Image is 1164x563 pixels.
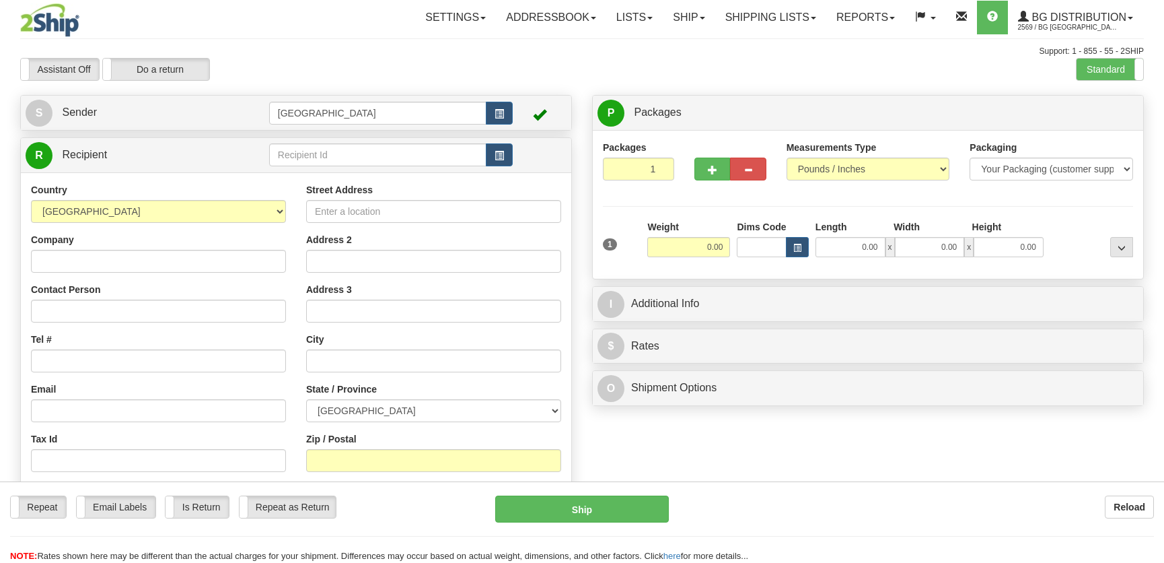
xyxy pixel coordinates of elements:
[663,1,715,34] a: Ship
[597,100,624,127] span: P
[21,59,99,80] label: Assistant Off
[1105,496,1154,519] button: Reload
[964,237,974,257] span: x
[62,106,97,118] span: Sender
[496,1,606,34] a: Addressbook
[306,200,561,223] input: Enter a location
[62,149,107,160] span: Recipient
[663,551,681,561] a: here
[495,496,669,523] button: Ship
[1110,237,1133,257] div: ...
[815,220,847,234] label: Length
[77,496,155,518] label: Email Labels
[1018,21,1119,34] span: 2569 / BG [GEOGRAPHIC_DATA] (PRINCIPAL)
[26,142,52,169] span: R
[1133,213,1163,350] iframe: chat widget
[26,99,269,127] a: S Sender
[306,283,352,296] label: Address 3
[306,432,357,446] label: Zip / Postal
[972,220,1002,234] label: Height
[240,496,336,518] label: Repeat as Return
[597,291,624,318] span: I
[970,141,1017,154] label: Packaging
[715,1,826,34] a: Shipping lists
[634,106,681,118] span: Packages
[31,383,56,396] label: Email
[787,141,877,154] label: Measurements Type
[306,183,373,197] label: Street Address
[31,283,100,296] label: Contact Person
[603,141,647,154] label: Packages
[31,233,74,246] label: Company
[1114,502,1145,512] b: Reload
[597,333,624,360] span: $
[1077,59,1143,80] label: Standard
[597,290,1138,318] a: IAdditional Info
[597,375,624,402] span: O
[20,46,1144,57] div: Support: 1 - 855 - 55 - 2SHIP
[11,496,66,518] label: Repeat
[597,99,1138,127] a: P Packages
[20,3,79,37] img: logo2569.jpg
[737,220,786,234] label: Dims Code
[597,374,1138,402] a: OShipment Options
[31,333,52,346] label: Tel #
[306,383,377,396] label: State / Province
[647,220,678,234] label: Weight
[31,432,57,446] label: Tax Id
[1008,1,1143,34] a: BG Distribution 2569 / BG [GEOGRAPHIC_DATA] (PRINCIPAL)
[103,59,209,80] label: Do a return
[1029,11,1126,23] span: BG Distribution
[26,100,52,127] span: S
[826,1,905,34] a: Reports
[10,551,37,561] span: NOTE:
[31,183,67,197] label: Country
[597,333,1138,360] a: $Rates
[885,237,895,257] span: x
[606,1,663,34] a: Lists
[269,143,486,166] input: Recipient Id
[306,233,352,246] label: Address 2
[26,141,242,169] a: R Recipient
[166,496,228,518] label: Is Return
[269,102,486,125] input: Sender Id
[306,333,324,346] label: City
[603,238,617,251] span: 1
[894,220,920,234] label: Width
[415,1,496,34] a: Settings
